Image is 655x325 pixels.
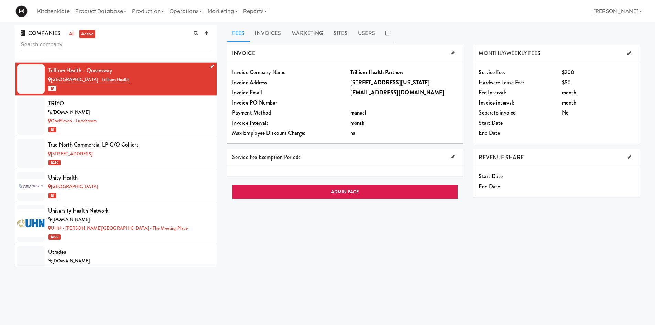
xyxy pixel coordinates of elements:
span: COMPANIES [21,29,61,37]
span: Invoice Interval: [232,119,268,127]
span: Fee Interval: [479,88,506,96]
a: all [67,30,76,39]
span: Invoice interval: [479,99,514,107]
div: Unity Health [48,173,211,183]
span: month [562,99,577,107]
span: End Date [479,129,500,137]
span: Invoice Address [232,78,268,86]
a: Marketing [286,25,328,42]
a: UHN - [PERSON_NAME][GEOGRAPHIC_DATA] - The Meeting Place [48,225,188,231]
div: [DOMAIN_NAME] [48,108,211,117]
a: [GEOGRAPHIC_DATA] - Trillium Health [48,76,130,83]
span: 1 [48,127,56,132]
li: TRIYO[DOMAIN_NAME]OneEleven - Lunchroom 1 [15,96,217,137]
a: OneEleven - Lunchroom [48,118,97,124]
div: University Health Network [48,206,211,216]
span: 100 [48,234,61,240]
span: $50 [562,78,571,86]
span: $200 [562,68,574,76]
input: Search company [21,39,211,51]
b: [EMAIL_ADDRESS][DOMAIN_NAME] [350,88,445,96]
a: Fees [227,25,250,42]
span: Invoice PO Number [232,99,277,107]
a: Users [353,25,381,42]
span: Separate invoice: [479,109,517,117]
span: Max Employee Discount Charge: [232,129,305,137]
b: month [350,119,365,127]
span: Service Fee: [479,68,505,76]
div: na [350,128,458,138]
span: 250 [48,160,61,165]
div: Trillium Health - Queensway [48,65,211,76]
b: Trillium Health Partners [350,68,403,76]
span: Invoice Email [232,88,262,96]
span: Service Fee Exemption Periods [232,153,301,161]
b: manual [350,109,367,117]
span: MONTHLY/WEEKLY FEES [479,49,541,57]
span: 1 [48,86,56,91]
a: [GEOGRAPHIC_DATA] [48,183,98,190]
li: Utradea[DOMAIN_NAME]OneEleven - Lunchroom 1 [15,244,217,285]
div: [DOMAIN_NAME] [48,216,211,224]
div: True North Commercial LP c/o Colliers [48,140,211,150]
span: REVENUE SHARE [479,153,523,161]
a: Sites [328,25,353,42]
li: Unity Health[GEOGRAPHIC_DATA] 1 [15,170,217,203]
span: month [562,88,577,96]
a: ADMIN PAGE [232,185,458,199]
div: [DOMAIN_NAME] [48,257,211,266]
span: Payment Method [232,109,271,117]
div: Utradea [48,247,211,257]
a: [STREET_ADDRESS] [48,151,92,157]
span: End Date [479,183,500,191]
span: 1 [48,193,56,198]
a: active [79,30,95,39]
span: Invoice Company Name [232,68,285,76]
li: True North Commercial LP c/o Colliers[STREET_ADDRESS] 250 [15,137,217,170]
li: University Health Network[DOMAIN_NAME]UHN - [PERSON_NAME][GEOGRAPHIC_DATA] - The Meeting Place 100 [15,203,217,244]
a: Invoices [250,25,286,42]
span: Start Date [479,119,503,127]
span: INVOICE [232,49,255,57]
b: [STREET_ADDRESS][US_STATE] [350,78,430,86]
img: Micromart [15,5,28,17]
span: Hardware Lease Fee: [479,78,524,86]
li: Trillium Health - Queensway[GEOGRAPHIC_DATA] - Trillium Health 1 [15,63,217,96]
div: TRIYO [48,98,211,109]
a: OneEleven - Lunchroom [48,266,97,273]
span: Start Date [479,172,503,180]
div: No [562,108,634,118]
